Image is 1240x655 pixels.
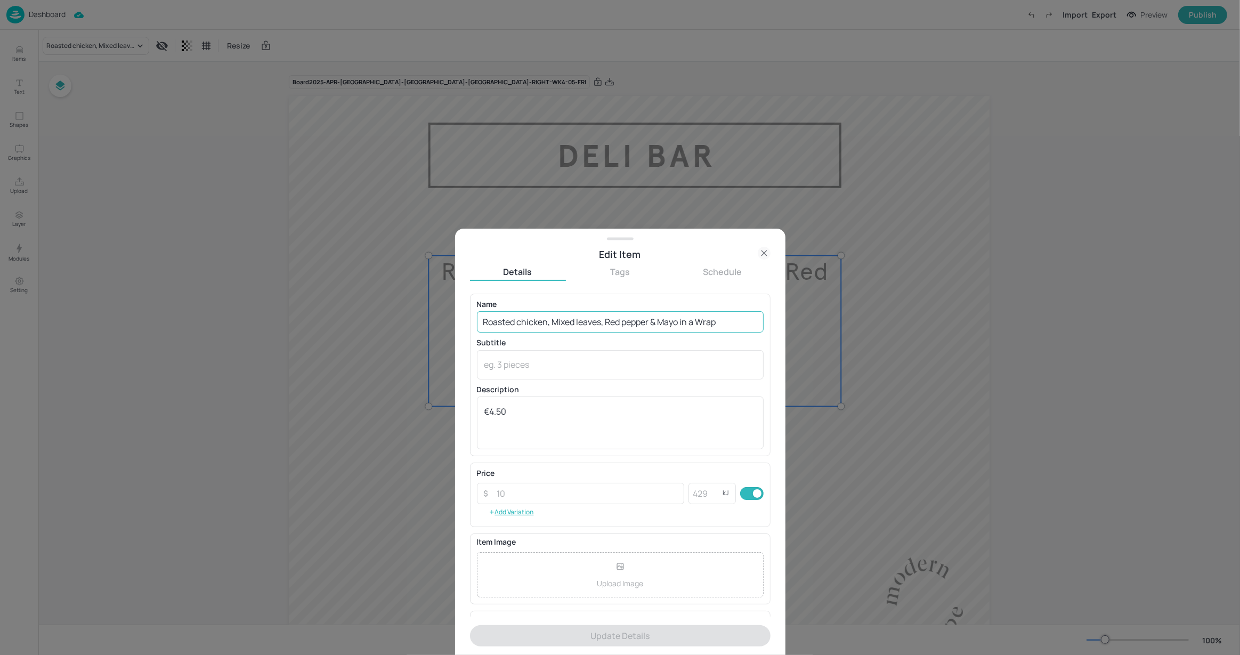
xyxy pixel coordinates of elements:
[477,386,764,393] p: Description
[477,339,764,346] p: Subtitle
[675,266,771,278] button: Schedule
[477,470,495,477] p: Price
[484,406,756,441] textarea: €4.50
[477,538,764,546] p: Item Image
[688,483,723,504] input: 429
[572,266,668,278] button: Tags
[477,311,764,333] input: eg. Chicken Teriyaki Sushi Roll
[470,247,771,262] div: Edit Item
[477,504,546,520] button: Add Variation
[477,301,764,308] p: Name
[723,489,730,497] p: kJ
[470,266,566,278] button: Details
[597,578,643,589] p: Upload Image
[491,483,685,504] input: 10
